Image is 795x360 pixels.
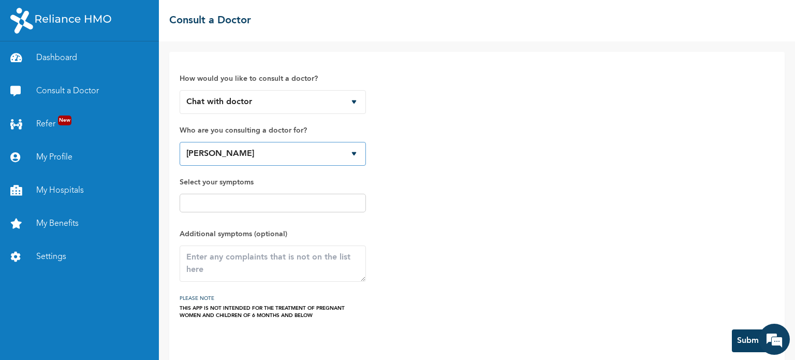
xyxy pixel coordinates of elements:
div: FAQs [101,305,198,337]
div: THIS APP IS NOT INTENDED FOR THE TREATMENT OF PREGNANT WOMEN AND CHILDREN OF 6 MONTHS AND BELOW [180,305,366,319]
img: RelianceHMO's Logo [10,8,111,34]
h2: Consult a Doctor [169,13,251,28]
div: Chat with us now [69,58,189,71]
label: Select your symptoms [180,176,366,189]
img: d_794563401_company_1708531726252_794563401 [35,52,57,78]
button: Submit [732,329,769,352]
div: Navigation go back [11,57,27,73]
h3: PLEASE NOTE [180,292,366,305]
textarea: Type your message and hit 'Enter' [5,268,197,305]
div: Minimize live chat window [170,5,195,30]
span: We're online! [60,123,143,228]
label: How would you like to consult a doctor? [180,73,366,85]
label: Who are you consulting a doctor for? [180,124,366,137]
label: Additional symptoms (optional) [180,228,366,240]
span: New [58,116,71,125]
span: Conversation [5,323,101,330]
